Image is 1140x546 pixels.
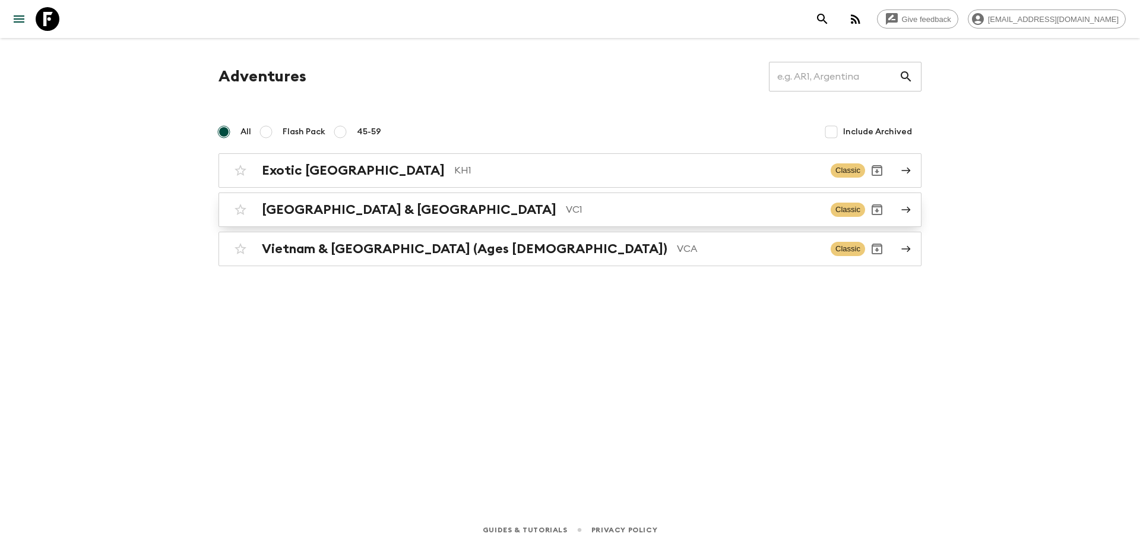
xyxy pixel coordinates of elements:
a: Vietnam & [GEOGRAPHIC_DATA] (Ages [DEMOGRAPHIC_DATA])VCAClassicArchive [218,232,921,266]
p: KH1 [454,163,821,178]
a: [GEOGRAPHIC_DATA] & [GEOGRAPHIC_DATA]VC1ClassicArchive [218,192,921,227]
button: menu [7,7,31,31]
span: Flash Pack [283,126,325,138]
p: VC1 [566,203,821,217]
span: Classic [831,163,865,178]
span: Classic [831,242,865,256]
button: Archive [865,159,889,182]
a: Give feedback [877,10,958,29]
a: Guides & Tutorials [483,523,568,536]
input: e.g. AR1, Argentina [769,60,899,93]
span: Classic [831,203,865,217]
span: 45-59 [357,126,381,138]
span: [EMAIL_ADDRESS][DOMAIN_NAME] [981,15,1125,24]
h1: Adventures [218,65,306,89]
h2: Vietnam & [GEOGRAPHIC_DATA] (Ages [DEMOGRAPHIC_DATA]) [262,241,667,257]
span: Include Archived [843,126,912,138]
button: Archive [865,237,889,261]
h2: [GEOGRAPHIC_DATA] & [GEOGRAPHIC_DATA] [262,202,556,217]
a: Privacy Policy [591,523,657,536]
button: Archive [865,198,889,222]
button: search adventures [810,7,834,31]
h2: Exotic [GEOGRAPHIC_DATA] [262,163,445,178]
div: [EMAIL_ADDRESS][DOMAIN_NAME] [968,10,1126,29]
a: Exotic [GEOGRAPHIC_DATA]KH1ClassicArchive [218,153,921,188]
p: VCA [677,242,821,256]
span: Give feedback [895,15,958,24]
span: All [240,126,251,138]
